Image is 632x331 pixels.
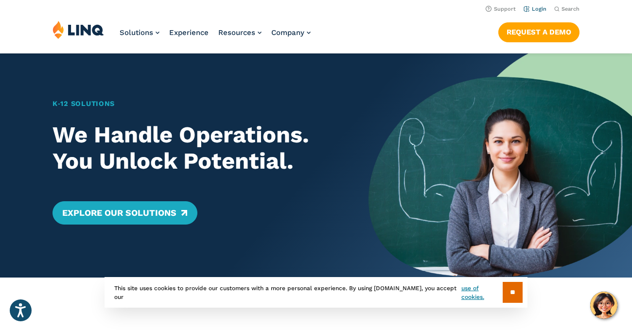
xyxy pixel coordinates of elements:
span: Solutions [120,28,153,37]
a: Login [524,6,546,12]
a: Company [271,28,311,37]
a: use of cookies. [461,284,503,301]
span: Search [562,6,579,12]
h1: K‑12 Solutions [53,99,343,109]
a: Explore Our Solutions [53,201,197,225]
h2: We Handle Operations. You Unlock Potential. [53,122,343,174]
img: Home Banner [369,53,632,278]
span: Company [271,28,304,37]
a: Experience [169,28,209,37]
a: Resources [218,28,262,37]
span: Resources [218,28,255,37]
button: Hello, have a question? Let’s chat. [590,292,617,319]
nav: Button Navigation [498,20,579,42]
a: Request a Demo [498,22,579,42]
button: Open Search Bar [554,5,579,13]
nav: Primary Navigation [120,20,311,52]
div: This site uses cookies to provide our customers with a more personal experience. By using [DOMAIN... [105,277,527,308]
a: Support [486,6,516,12]
img: LINQ | K‑12 Software [53,20,104,39]
a: Solutions [120,28,159,37]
